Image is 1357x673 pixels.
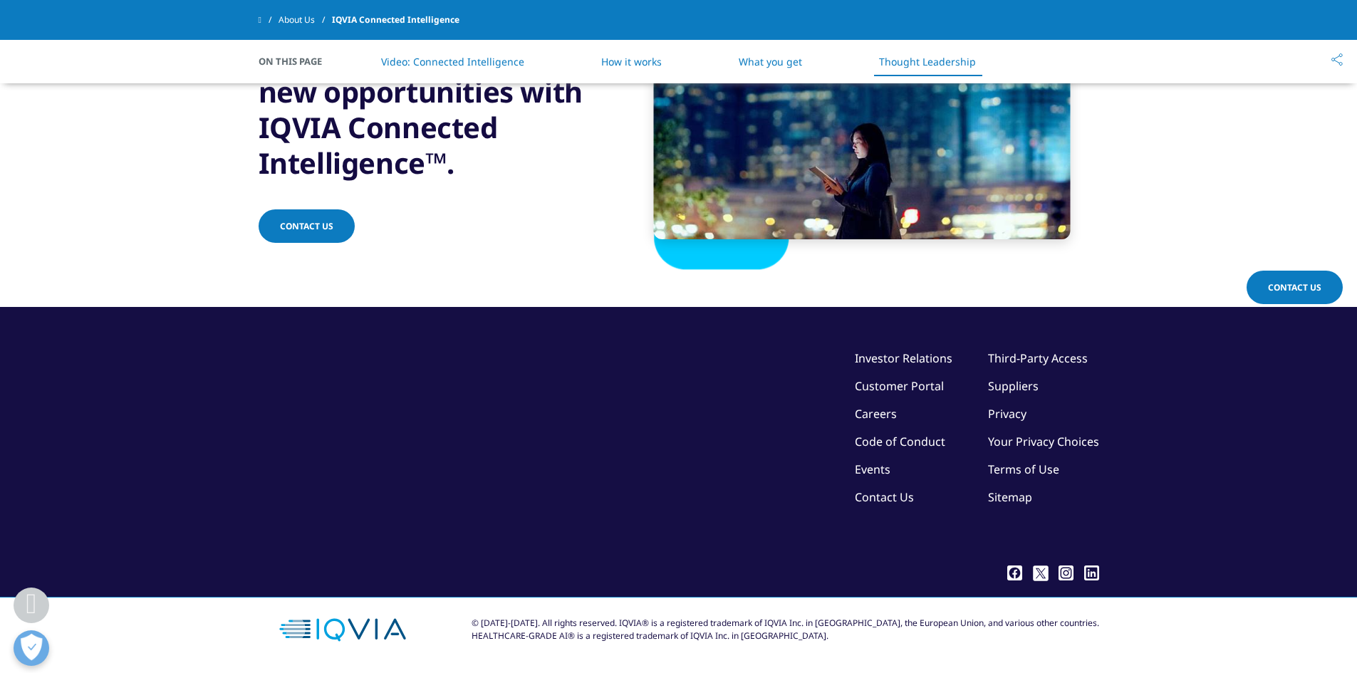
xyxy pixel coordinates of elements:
[988,406,1026,422] a: Privacy
[855,406,897,422] a: Careers
[472,617,1099,642] div: © [DATE]-[DATE]. All rights reserved. IQVIA® is a registered trademark of IQVIA Inc. in [GEOGRAPH...
[855,350,952,366] a: Investor Relations
[988,461,1059,477] a: Terms of Use
[855,489,914,505] a: Contact Us
[988,434,1099,449] a: Your Privacy Choices
[855,378,944,394] a: Customer Portal
[259,54,337,68] span: On This Page
[739,55,802,68] a: What you get
[332,7,459,33] span: IQVIA Connected Intelligence
[855,434,945,449] a: Code of Conduct
[14,630,49,666] button: 개방형 기본 설정
[279,7,332,33] a: About Us
[988,378,1039,394] a: Suppliers
[259,209,355,243] a: Contact Us
[988,350,1088,366] a: Third-Party Access
[988,489,1032,505] a: Sitemap
[280,220,333,232] span: Contact Us
[1247,271,1343,304] a: Contact Us
[1268,281,1321,293] span: Contact Us
[381,55,524,68] a: Video: Connected Intelligence
[601,55,662,68] a: How it works
[855,461,890,477] a: Events
[879,55,976,68] a: Thought Leadership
